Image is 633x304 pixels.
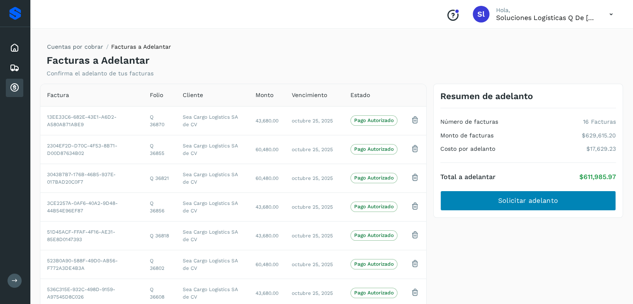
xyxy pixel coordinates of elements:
td: Q 36856 [143,192,176,221]
p: Pago Autorizado [354,204,394,209]
td: Sea Cargo Logistics SA de CV [176,164,249,192]
td: 2304EF2D-D70C-4F53-8B71-D00D87634B02 [40,135,143,164]
span: 43,680.00 [256,290,278,296]
p: Pago Autorizado [354,117,394,123]
h3: Resumen de adelanto [440,91,533,101]
span: Folio [150,91,163,100]
span: octubre 25, 2025 [292,233,333,239]
p: 16 Facturas [583,118,616,125]
span: octubre 25, 2025 [292,290,333,296]
h4: Monto de facturas [440,132,494,139]
td: 13EE33C6-682E-43E1-A6D2-A580AB71ABE9 [40,106,143,135]
span: octubre 25, 2025 [292,147,333,152]
div: Inicio [6,39,23,57]
td: Q 36802 [143,250,176,279]
span: Estado [350,91,370,100]
td: Sea Cargo Logistics SA de CV [176,135,249,164]
td: Sea Cargo Logistics SA de CV [176,192,249,221]
span: Solicitar adelanto [498,196,558,205]
p: $611,985.97 [579,173,616,181]
td: 51D45ACF-FFAF-4F16-AE31-85E8D0147393 [40,221,143,250]
p: Hola, [496,7,596,14]
p: Pago Autorizado [354,175,394,181]
p: Soluciones logísticas q de México sa de cv [496,14,596,22]
p: $629,615.20 [582,132,616,139]
div: Cuentas por cobrar [6,79,23,97]
h4: Facturas a Adelantar [47,55,149,67]
h4: Número de facturas [440,118,498,125]
span: Monto [256,91,273,100]
td: Sea Cargo Logistics SA de CV [176,221,249,250]
td: 3043B7B7-176B-46B5-937E-017BAD20C0F7 [40,164,143,192]
div: Embarques [6,59,23,77]
p: Pago Autorizado [354,232,394,238]
p: Pago Autorizado [354,146,394,152]
td: Q 36821 [143,164,176,192]
td: Q 36818 [143,221,176,250]
span: 43,680.00 [256,233,278,239]
td: Sea Cargo Logistics SA de CV [176,250,249,279]
td: 523B0A90-588F-49D0-AB56-F772A3DE4B3A [40,250,143,279]
td: Q 36870 [143,106,176,135]
td: Q 36855 [143,135,176,164]
h4: Total a adelantar [440,173,496,181]
span: 60,480.00 [256,147,278,152]
span: octubre 25, 2025 [292,118,333,124]
span: 60,480.00 [256,175,278,181]
p: $17,629.23 [586,145,616,152]
span: Cliente [183,91,203,100]
span: Vencimiento [292,91,327,100]
p: Pago Autorizado [354,261,394,267]
p: Confirma el adelanto de tus facturas [47,70,154,77]
span: Facturas a Adelantar [111,43,171,50]
span: 43,680.00 [256,118,278,124]
button: Solicitar adelanto [440,191,616,211]
nav: breadcrumb [47,42,171,55]
h4: Costo por adelanto [440,145,495,152]
span: octubre 25, 2025 [292,262,333,267]
span: 60,480.00 [256,262,278,267]
p: Pago Autorizado [354,290,394,296]
td: Sea Cargo Logistics SA de CV [176,106,249,135]
td: 3CE2257A-0AF6-40A2-9D48-44B54E96EF87 [40,192,143,221]
span: octubre 25, 2025 [292,204,333,210]
span: Factura [47,91,69,100]
span: octubre 25, 2025 [292,175,333,181]
span: 43,680.00 [256,204,278,210]
a: Cuentas por cobrar [47,43,103,50]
